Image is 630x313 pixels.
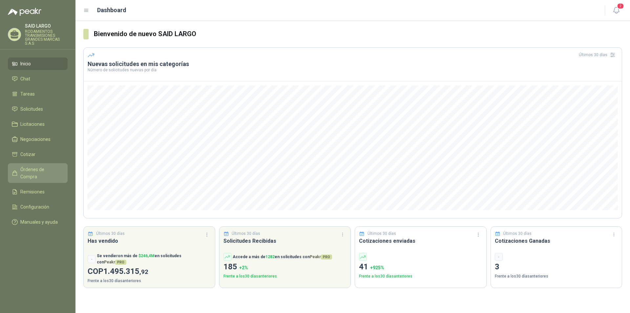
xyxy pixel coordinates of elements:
[617,3,624,9] span: 2
[88,255,95,263] div: -
[359,237,482,245] h3: Cotizaciones enviadas
[8,73,68,85] a: Chat
[25,30,68,45] p: RODAMIENTOS TRANSMISIONES GRANDES MARCAS S.A.S
[20,188,45,195] span: Remisiones
[20,90,35,98] span: Tareas
[104,260,126,264] span: Peakr
[495,261,618,273] p: 3
[495,237,618,245] h3: Cotizaciones Ganadas
[88,68,618,72] p: Número de solicitudes nuevas por día
[20,151,35,158] span: Cotizar
[20,218,58,226] span: Manuales y ayuda
[232,231,260,237] p: Últimos 30 días
[310,255,332,259] span: Peakr
[223,237,347,245] h3: Solicitudes Recibidas
[97,253,211,265] p: Se vendieron más de en solicitudes con
[103,267,148,276] span: 1.495.315
[233,254,332,260] p: Accede a más de en solicitudes con
[97,6,126,15] h1: Dashboard
[370,265,384,270] span: + 925 %
[88,265,211,278] p: COP
[94,29,622,39] h3: Bienvenido de nuevo SAID LARGO
[610,5,622,16] button: 2
[359,273,482,279] p: Frente a los 30 días anteriores
[8,8,41,16] img: Logo peakr
[265,255,275,259] span: 1282
[495,253,503,261] div: -
[8,88,68,100] a: Tareas
[8,216,68,228] a: Manuales y ayuda
[20,203,49,211] span: Configuración
[20,166,61,180] span: Órdenes de Compra
[20,136,51,143] span: Negociaciones
[20,60,31,67] span: Inicio
[223,273,347,279] p: Frente a los 30 días anteriores
[503,231,532,237] p: Últimos 30 días
[495,273,618,279] p: Frente a los 30 días anteriores
[8,148,68,161] a: Cotizar
[88,60,618,68] h3: Nuevas solicitudes en mis categorías
[8,186,68,198] a: Remisiones
[88,237,211,245] h3: Has vendido
[138,254,155,258] span: $ 246,4M
[88,278,211,284] p: Frente a los 30 días anteriores
[8,103,68,115] a: Solicitudes
[223,261,347,273] p: 185
[8,133,68,145] a: Negociaciones
[8,118,68,130] a: Licitaciones
[115,260,126,265] span: PRO
[8,163,68,183] a: Órdenes de Compra
[96,231,125,237] p: Últimos 30 días
[8,57,68,70] a: Inicio
[359,261,482,273] p: 41
[8,201,68,213] a: Configuración
[20,105,43,113] span: Solicitudes
[25,24,68,28] p: SAID LARGO
[20,75,30,82] span: Chat
[579,50,618,60] div: Últimos 30 días
[139,268,148,276] span: ,92
[20,121,45,128] span: Licitaciones
[367,231,396,237] p: Últimos 30 días
[239,265,248,270] span: + 2 %
[321,255,332,259] span: PRO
